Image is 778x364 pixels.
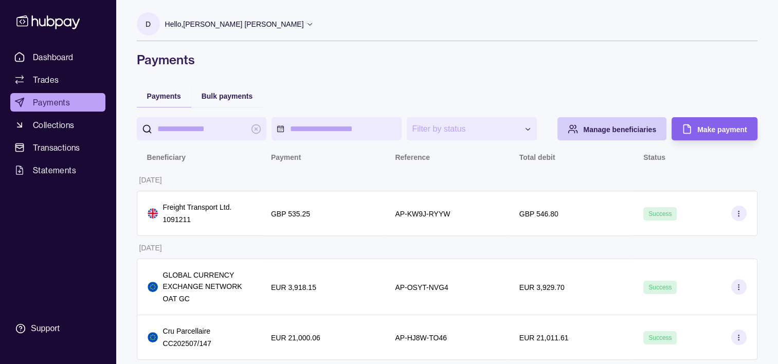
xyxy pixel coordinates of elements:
span: Manage beneficiaries [583,125,656,134]
span: Success [648,284,672,291]
a: Collections [10,116,105,134]
span: Payments [147,92,181,100]
p: Cru Parcellaire [163,325,211,337]
p: EUR 3,918.15 [271,283,316,292]
a: Dashboard [10,48,105,66]
p: AP-HJ8W-TO46 [395,334,447,342]
input: search [157,117,246,140]
span: Payments [33,96,70,108]
p: EUR 21,011.61 [519,334,569,342]
button: Make payment [672,117,757,140]
span: Make payment [697,125,747,134]
p: GLOBAL CURRENCY EXCHANGE NETWORK [163,269,250,292]
span: Trades [33,74,59,86]
p: EUR 3,929.70 [519,283,565,292]
p: EUR 21,000.06 [271,334,320,342]
p: Hello, [PERSON_NAME] [PERSON_NAME] [165,19,304,30]
span: Statements [33,164,76,176]
span: Success [648,210,672,217]
span: Collections [33,119,74,131]
p: 1091211 [163,214,232,225]
h1: Payments [137,51,757,68]
span: Transactions [33,141,80,154]
p: Freight Transport Ltd. [163,202,232,213]
p: Status [643,153,665,161]
a: Support [10,318,105,339]
p: GBP 535.25 [271,210,310,218]
div: Support [31,323,60,334]
span: Dashboard [33,51,74,63]
p: Beneficiary [147,153,186,161]
p: AP-OSYT-NVG4 [395,283,448,292]
p: Payment [271,153,301,161]
p: GBP 546.80 [519,210,558,218]
img: eu [148,332,158,342]
p: AP-KW9J-RYYW [395,210,450,218]
p: CC202507/147 [163,338,211,349]
p: Total debit [519,153,555,161]
p: OAT GC [163,293,250,304]
button: Manage beneficiaries [557,117,666,140]
a: Transactions [10,138,105,157]
a: Payments [10,93,105,112]
img: gb [148,208,158,219]
span: Success [648,334,672,341]
a: Trades [10,70,105,89]
p: Reference [395,153,430,161]
a: Statements [10,161,105,179]
p: [DATE] [139,244,162,252]
span: Bulk payments [202,92,253,100]
img: eu [148,282,158,292]
p: [DATE] [139,176,162,184]
p: D [146,19,151,30]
